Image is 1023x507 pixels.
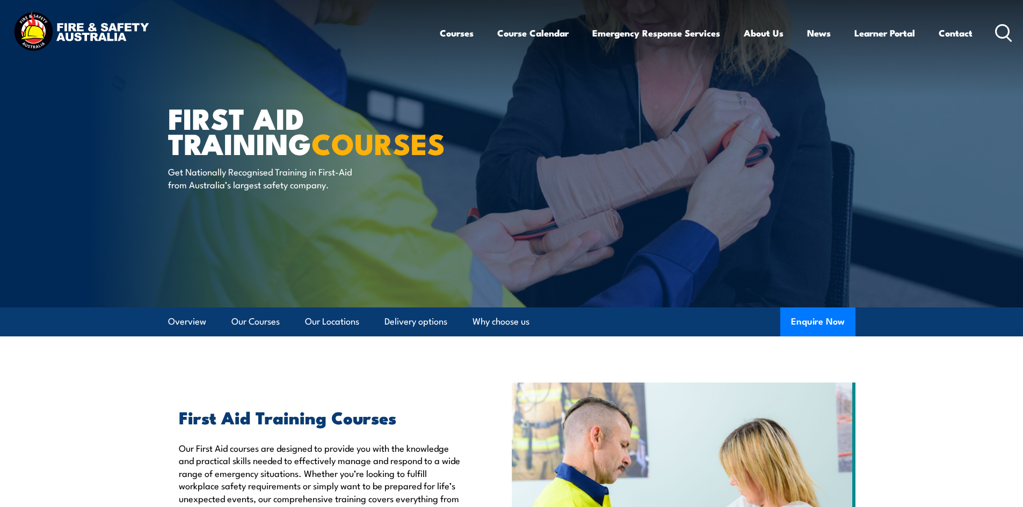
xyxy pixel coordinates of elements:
[780,307,855,336] button: Enquire Now
[473,307,529,336] a: Why choose us
[179,409,462,424] h2: First Aid Training Courses
[168,307,206,336] a: Overview
[384,307,447,336] a: Delivery options
[497,19,569,47] a: Course Calendar
[305,307,359,336] a: Our Locations
[939,19,973,47] a: Contact
[440,19,474,47] a: Courses
[231,307,280,336] a: Our Courses
[854,19,915,47] a: Learner Portal
[744,19,783,47] a: About Us
[807,19,831,47] a: News
[311,120,445,165] strong: COURSES
[168,105,433,155] h1: First Aid Training
[168,165,364,190] p: Get Nationally Recognised Training in First-Aid from Australia’s largest safety company.
[592,19,720,47] a: Emergency Response Services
